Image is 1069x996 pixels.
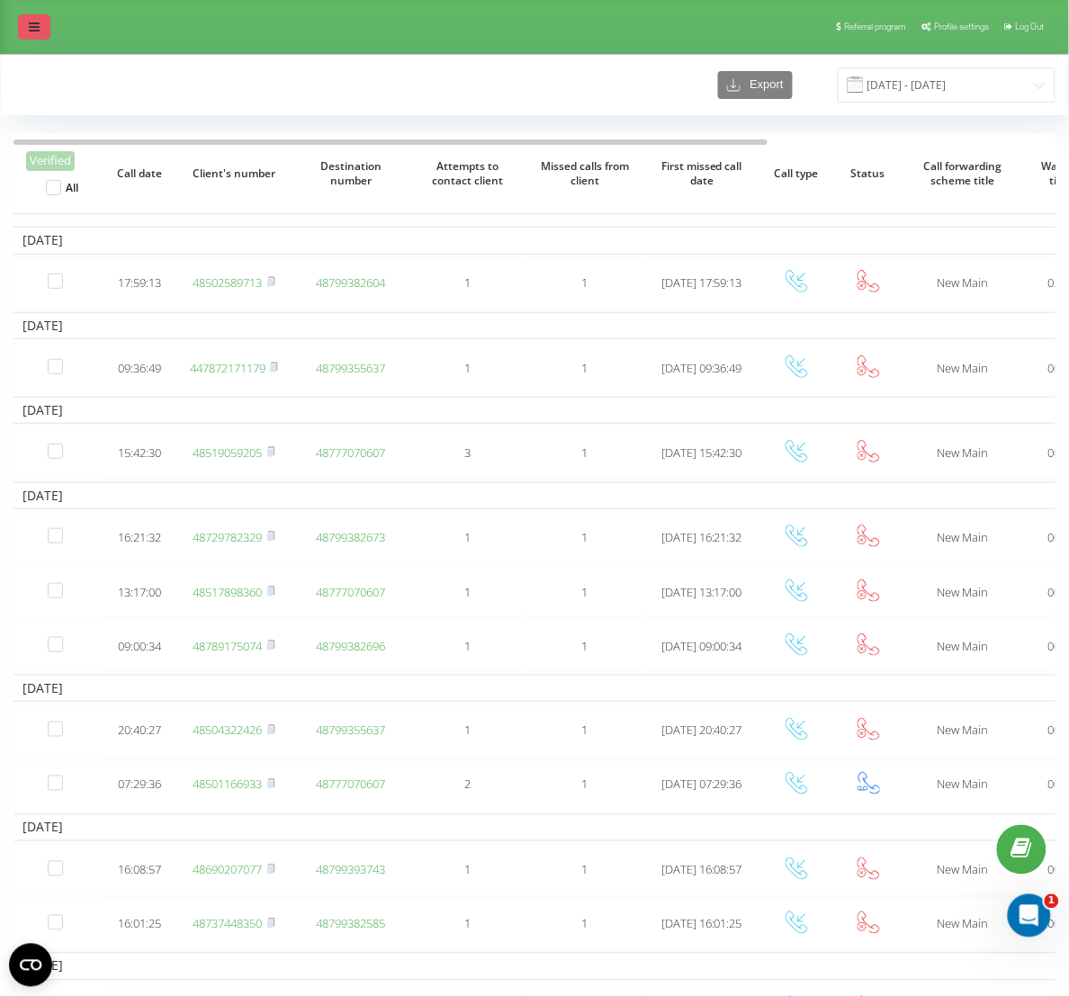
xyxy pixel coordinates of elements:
[317,584,386,600] a: 48777070607
[582,444,588,461] span: 1
[193,722,263,739] a: 48504322426
[661,638,742,654] span: [DATE] 09:00:34
[661,274,742,291] span: [DATE] 17:59:13
[424,159,513,187] span: Attempts to contact client
[661,722,742,739] span: [DATE] 20:40:27
[465,444,472,461] span: 3
[317,722,386,739] a: 48799355637
[718,71,793,99] button: Export
[193,444,263,461] a: 48519059205
[661,529,742,545] span: [DATE] 16:21:32
[582,360,588,376] span: 1
[582,722,588,739] span: 1
[103,845,175,895] td: 16:08:57
[661,916,742,932] span: [DATE] 16:01:25
[190,166,279,181] span: Client's number
[582,862,588,878] span: 1
[661,360,742,376] span: [DATE] 09:36:49
[904,427,1021,478] td: New Main
[904,343,1021,393] td: New Main
[1045,894,1059,909] span: 1
[307,159,396,187] span: Destination number
[661,862,742,878] span: [DATE] 16:08:57
[103,258,175,309] td: 17:59:13
[465,529,472,545] span: 1
[658,159,747,187] span: First missed call date
[193,584,263,600] a: 48517898360
[193,916,263,932] a: 48737448350
[661,584,742,600] span: [DATE] 13:17:00
[317,274,386,291] a: 48799382604
[582,274,588,291] span: 1
[193,274,263,291] a: 48502589713
[1008,894,1051,938] iframe: Intercom live chat
[465,862,472,878] span: 1
[193,776,263,793] a: 48501166933
[46,180,78,195] label: All
[465,916,472,932] span: 1
[103,705,175,756] td: 20:40:27
[103,513,175,563] td: 16:21:32
[465,274,472,291] span: 1
[103,621,175,671] td: 09:00:34
[103,760,175,811] td: 07:29:36
[904,705,1021,756] td: New Main
[772,166,821,181] span: Call type
[317,444,386,461] a: 48777070607
[103,343,175,393] td: 09:36:49
[845,22,907,31] span: Referral program
[317,638,386,654] a: 48799382696
[317,360,386,376] a: 48799355637
[193,529,263,545] a: 48729782329
[115,166,164,181] span: Call date
[935,22,990,31] span: Profile settings
[317,862,386,878] a: 48799393743
[582,916,588,932] span: 1
[465,584,472,600] span: 1
[904,567,1021,617] td: New Main
[904,760,1021,811] td: New Main
[582,529,588,545] span: 1
[465,360,472,376] span: 1
[193,862,263,878] a: 48690207077
[582,584,588,600] span: 1
[103,567,175,617] td: 13:17:00
[465,776,472,793] span: 2
[904,621,1021,671] td: New Main
[582,776,588,793] span: 1
[904,513,1021,563] td: New Main
[904,899,1021,949] td: New Main
[904,845,1021,895] td: New Main
[904,258,1021,309] td: New Main
[317,776,386,793] a: 48777070607
[741,78,784,92] span: Export
[193,638,263,654] a: 48789175074
[465,722,472,739] span: 1
[661,776,742,793] span: [DATE] 07:29:36
[103,427,175,478] td: 15:42:30
[541,159,630,187] span: Missed calls from client
[844,166,893,181] span: Status
[9,944,52,987] button: Open CMP widget
[103,899,175,949] td: 16:01:25
[317,916,386,932] a: 48799382585
[1016,22,1045,31] span: Log Out
[465,638,472,654] span: 1
[661,444,742,461] span: [DATE] 15:42:30
[919,159,1008,187] span: Call forwarding scheme title
[317,529,386,545] a: 48799382673
[582,638,588,654] span: 1
[190,360,265,376] a: 447872171179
